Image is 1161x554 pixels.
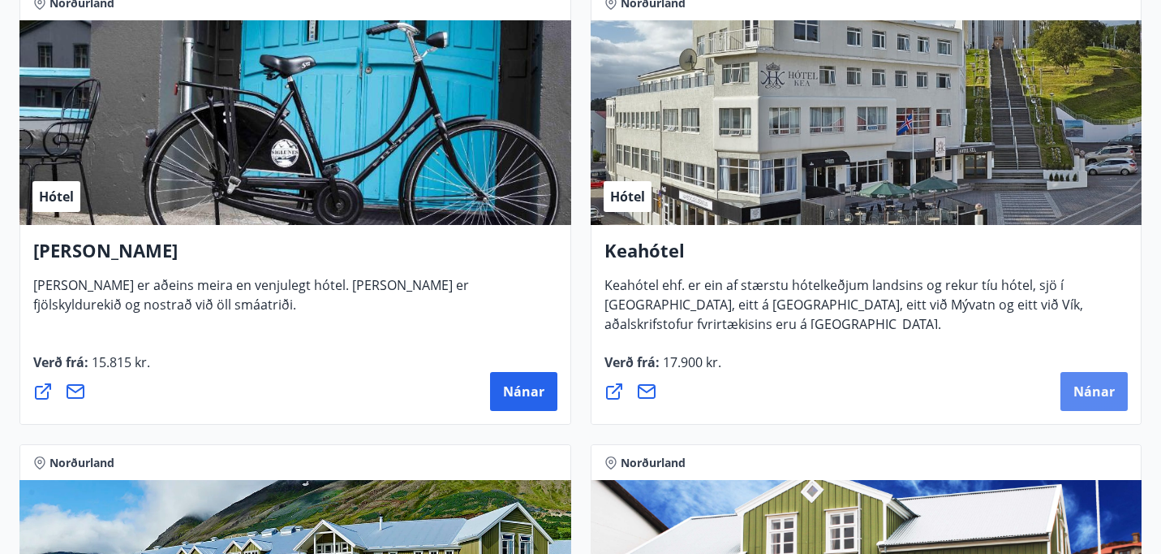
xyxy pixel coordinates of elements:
[604,353,721,384] span: Verð frá :
[604,276,1083,346] span: Keahótel ehf. er ein af stærstu hótelkeðjum landsins og rekur tíu hótel, sjö í [GEOGRAPHIC_DATA],...
[490,372,557,411] button: Nánar
[1073,383,1115,400] span: Nánar
[1060,372,1128,411] button: Nánar
[621,455,686,471] span: Norðurland
[33,353,150,384] span: Verð frá :
[88,353,150,371] span: 15.815 kr.
[660,353,721,371] span: 17.900 kr.
[39,188,74,206] span: Hótel
[503,383,544,400] span: Nánar
[604,238,1129,275] h4: Keahótel
[49,455,114,471] span: Norðurland
[610,188,645,206] span: Hótel
[33,276,469,327] span: [PERSON_NAME] er aðeins meira en venjulegt hótel. [PERSON_NAME] er fjölskyldurekið og nostrað við...
[33,238,557,275] h4: [PERSON_NAME]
